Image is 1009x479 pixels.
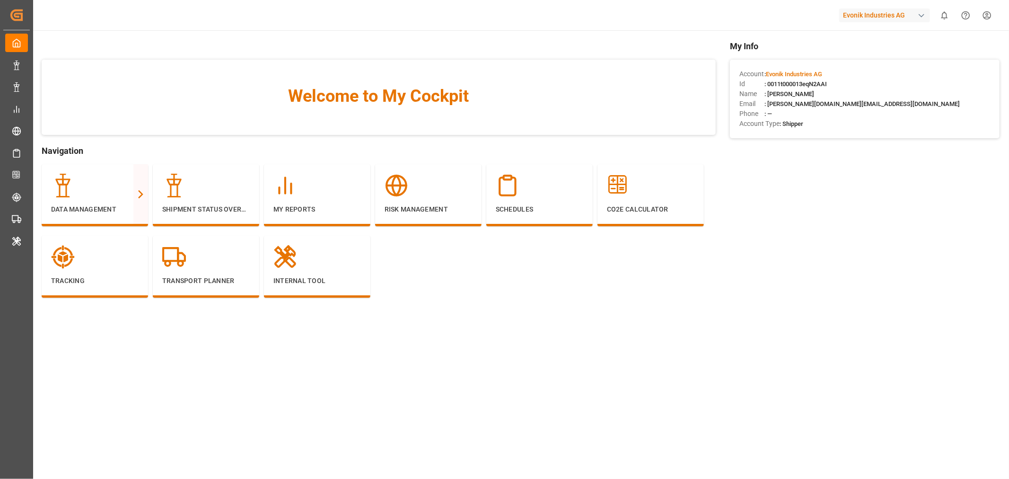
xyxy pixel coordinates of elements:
[934,5,955,26] button: show 0 new notifications
[739,79,764,89] span: Id
[51,204,139,214] p: Data Management
[162,204,250,214] p: Shipment Status Overview
[839,6,934,24] button: Evonik Industries AG
[162,276,250,286] p: Transport Planner
[764,110,772,117] span: : —
[739,119,780,129] span: Account Type
[273,204,361,214] p: My Reports
[764,71,822,78] span: :
[766,71,822,78] span: Evonik Industries AG
[61,83,697,109] span: Welcome to My Cockpit
[955,5,976,26] button: Help Center
[42,144,716,157] span: Navigation
[839,9,930,22] div: Evonik Industries AG
[739,89,764,99] span: Name
[496,204,583,214] p: Schedules
[739,69,764,79] span: Account
[51,276,139,286] p: Tracking
[780,120,803,127] span: : Shipper
[739,109,764,119] span: Phone
[607,204,694,214] p: CO2e Calculator
[764,100,960,107] span: : [PERSON_NAME][DOMAIN_NAME][EMAIL_ADDRESS][DOMAIN_NAME]
[764,80,827,88] span: : 0011t000013eqN2AAI
[730,40,1000,53] span: My Info
[385,204,472,214] p: Risk Management
[764,90,814,98] span: : [PERSON_NAME]
[739,99,764,109] span: Email
[273,276,361,286] p: Internal Tool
